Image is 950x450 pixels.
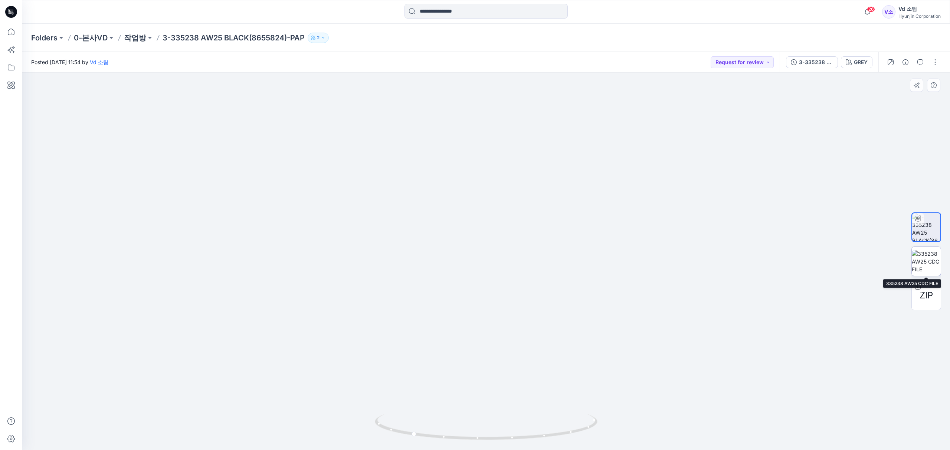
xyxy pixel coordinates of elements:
span: ZIP [920,289,933,302]
div: Hyunjin Corporation [898,13,941,19]
img: 335238 AW25 CDC FILE [912,250,941,273]
div: Vd 소팀 [898,4,941,13]
span: 26 [867,6,875,12]
a: 0-본사VD [74,33,108,43]
button: GREY [841,56,872,68]
img: 3-335238 AW25 BLACK(8655824)-PAP [912,213,940,241]
p: 3-335238 AW25 BLACK(8655824)-PAP [163,33,305,43]
button: 3-335238 AW25 BLACK(8655824)-PAP [786,56,838,68]
div: V소 [882,5,895,19]
a: 작업방 [124,33,146,43]
a: Vd 소팀 [90,59,108,65]
button: 2 [308,33,329,43]
p: 2 [317,34,320,42]
div: 3-335238 AW25 BLACK(8655824)-PAP [799,58,833,66]
span: Posted [DATE] 11:54 by [31,58,108,66]
div: GREY [854,58,868,66]
a: Folders [31,33,58,43]
button: Details [900,56,911,68]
